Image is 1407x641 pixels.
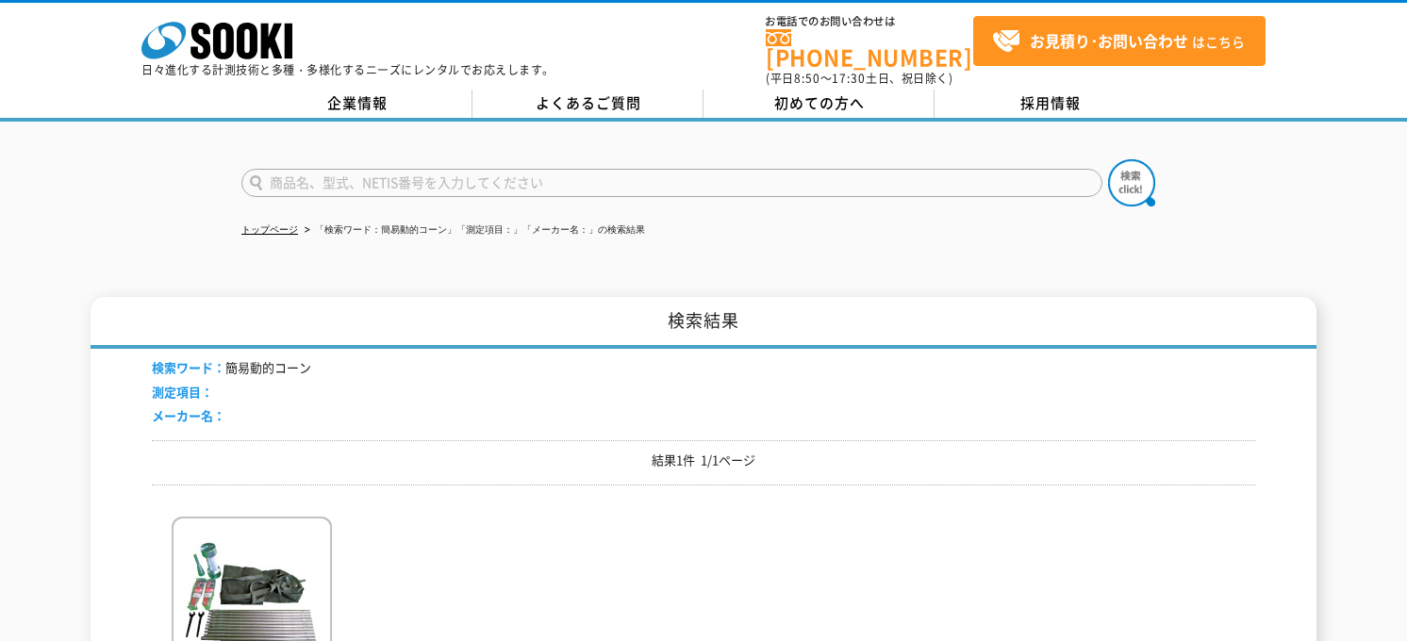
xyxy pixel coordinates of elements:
[935,90,1166,118] a: 採用情報
[973,16,1266,66] a: お見積り･お問い合わせはこちら
[766,70,952,87] span: (平日 ～ 土日、祝日除く)
[703,90,935,118] a: 初めての方へ
[152,358,311,378] li: 簡易動的コーン
[301,221,645,240] li: 「検索ワード：簡易動的コーン」「測定項目：」「メーカー名：」の検索結果
[241,169,1102,197] input: 商品名、型式、NETIS番号を入力してください
[832,70,866,87] span: 17:30
[152,406,225,424] span: メーカー名：
[472,90,703,118] a: よくあるご質問
[766,16,973,27] span: お電話でのお問い合わせは
[1030,29,1188,52] strong: お見積り･お問い合わせ
[152,451,1255,470] p: 結果1件 1/1ページ
[992,27,1245,56] span: はこちら
[1108,159,1155,206] img: btn_search.png
[141,64,555,75] p: 日々進化する計測技術と多種・多様化するニーズにレンタルでお応えします。
[794,70,820,87] span: 8:50
[766,29,973,68] a: [PHONE_NUMBER]
[152,358,225,376] span: 検索ワード：
[774,92,865,113] span: 初めての方へ
[241,224,298,235] a: トップページ
[241,90,472,118] a: 企業情報
[152,383,213,401] span: 測定項目：
[91,297,1316,349] h1: 検索結果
